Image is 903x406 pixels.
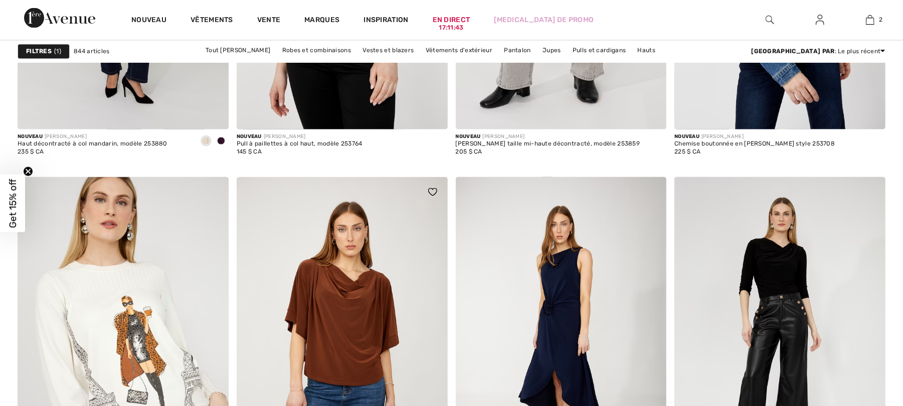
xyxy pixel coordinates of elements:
[18,149,44,156] font: 235 $ CA
[428,188,437,196] img: heart_black_full.svg
[364,16,408,25] font: Inspiration
[633,44,661,57] a: Hauts
[421,44,497,57] a: Vêtements d'extérieur
[74,48,110,55] font: 844 articles
[483,134,525,140] font: [PERSON_NAME]
[674,141,835,148] font: Chemise boutonnée en [PERSON_NAME] style 253708
[573,47,626,54] font: Pulls et cardigans
[537,44,566,57] a: Jupes
[18,141,167,148] font: Haut décontracté à col mandarin, modèle 253880
[257,16,281,27] a: Vente
[214,133,229,150] div: Prune
[24,8,95,28] img: 1ère Avenue
[494,15,594,26] a: [MEDICAL_DATA] de promo
[543,47,561,54] font: Jupes
[304,16,339,25] font: Marques
[433,15,470,26] a: En direct17:11:43
[206,47,270,54] font: Tout [PERSON_NAME]
[18,134,43,140] font: Nouveau
[264,134,306,140] font: [PERSON_NAME]
[835,48,881,55] font: : Le plus récent
[7,179,19,228] span: Get 15% off
[674,134,699,140] font: Nouveau
[456,134,481,140] font: Nouveau
[23,166,33,176] button: Close teaser
[237,134,262,140] font: Nouveau
[494,16,594,25] font: [MEDICAL_DATA] de promo
[277,44,356,57] a: Robes et combinaisons
[456,141,640,148] font: [PERSON_NAME] taille mi-haute décontracté, modèle 253859
[131,16,166,25] font: Nouveau
[638,47,656,54] font: Hauts
[499,44,535,57] a: Pantalon
[752,48,835,55] font: [GEOGRAPHIC_DATA] par
[808,14,832,27] a: Se connecter
[304,16,339,27] a: Marques
[456,149,482,156] font: 205 $ CA
[26,48,52,55] font: Filtres
[45,134,87,140] font: [PERSON_NAME]
[257,16,281,25] font: Vente
[191,16,233,25] font: Vêtements
[879,17,883,24] font: 2
[701,134,744,140] font: [PERSON_NAME]
[282,47,351,54] font: Robes et combinaisons
[866,14,874,26] img: Mon sac
[439,24,463,33] div: 17:11:43
[363,47,414,54] font: Vestes et blazers
[237,141,363,148] font: Pull à paillettes à col haut, modèle 253764
[357,44,419,57] a: Vestes et blazers
[56,48,59,55] font: 1
[237,149,262,156] font: 145 $ CA
[568,44,631,57] a: Pulls et cardigans
[504,47,530,54] font: Pantalon
[426,47,492,54] font: Vêtements d'extérieur
[816,14,824,26] img: Mes informations
[131,16,166,27] a: Nouveau
[766,14,774,26] img: rechercher sur le site
[674,149,700,156] font: 225 $ CA
[201,44,275,57] a: Tout [PERSON_NAME]
[199,133,214,150] div: Champagne
[191,16,233,27] a: Vêtements
[839,331,893,356] iframe: Ouvre un widget dans lequel vous pouvez trouver plus d'informations
[845,14,894,26] a: 2
[433,16,470,25] font: En direct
